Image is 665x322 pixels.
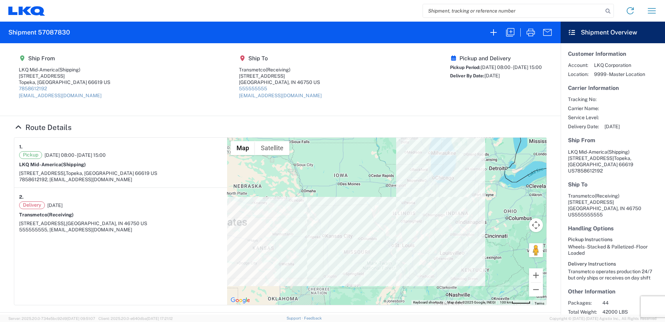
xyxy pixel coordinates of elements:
div: Transmetco [239,67,322,73]
span: [DATE] [47,202,63,208]
h5: Carrier Information [568,85,658,91]
span: Packages: [568,300,597,306]
a: Open this area in Google Maps (opens a new window) [229,296,252,305]
span: 555555555 [575,212,603,217]
span: Map data ©2025 Google, INEGI [447,300,496,304]
span: [STREET_ADDRESS], [19,170,66,176]
strong: LKQ Mid-America [19,162,86,167]
h5: Ship To [239,55,322,62]
strong: 1. [19,143,23,151]
div: Transmetco operates production 24/7 but only ships or receives on day shift [568,268,658,281]
address: Topeka, [GEOGRAPHIC_DATA] 66619 US [568,149,658,174]
span: (Receiving) [47,212,74,217]
button: Zoom in [529,268,543,282]
a: [EMAIL_ADDRESS][DOMAIN_NAME] [19,93,102,98]
h5: Ship From [568,137,658,144]
a: Feedback [304,316,322,320]
span: Tracking No: [568,96,599,102]
span: (Shipping) [61,162,86,167]
span: [DATE] 08:00 - [DATE] 15:00 [481,64,542,70]
h2: Shipment 57087830 [8,28,70,37]
h6: Pickup Instructions [568,237,658,243]
span: Deliver By Date: [450,73,484,78]
a: 7858612192 [19,86,47,91]
input: Shipment, tracking or reference number [423,4,603,17]
span: [STREET_ADDRESS] [568,155,614,161]
span: [DATE] [604,123,620,130]
h5: Customer Information [568,51,658,57]
h5: Ship To [568,181,658,188]
span: Delivery [19,201,45,209]
address: [GEOGRAPHIC_DATA], IN 46750 US [568,193,658,218]
button: Drag Pegman onto the map to open Street View [529,243,543,257]
a: Support [287,316,304,320]
span: (Receiving) [595,193,619,199]
div: LKQ Mid-America [19,67,110,73]
button: Show street map [231,141,255,155]
button: Map Scale: 100 km per 50 pixels [498,300,532,305]
div: [STREET_ADDRESS] [239,73,322,79]
div: [STREET_ADDRESS] [19,73,110,79]
h5: Handling Options [568,225,658,232]
button: Show satellite imagery [255,141,289,155]
span: Client: 2025.20.0-e640dba [98,316,173,321]
span: (Receiving) [266,67,290,72]
span: [DATE] 08:00 - [DATE] 15:00 [45,152,106,158]
h5: Ship From [19,55,110,62]
span: [STREET_ADDRESS], [19,221,66,226]
header: Shipment Overview [561,22,665,43]
span: Copyright © [DATE]-[DATE] Agistix Inc., All Rights Reserved [550,315,657,322]
span: LKQ Mid-America [568,149,607,155]
span: Server: 2025.20.0-734e5bc92d9 [8,316,95,321]
div: Wheels - Stacked & Palletized - Floor Loaded [568,244,658,256]
span: [GEOGRAPHIC_DATA], IN 46750 US [66,221,147,226]
span: Account: [568,62,588,68]
a: [EMAIL_ADDRESS][DOMAIN_NAME] [239,93,322,98]
strong: Transmetco [19,212,74,217]
span: 9999 - Master Location [594,71,645,77]
span: Location: [568,71,588,77]
div: 7858612192, [EMAIL_ADDRESS][DOMAIN_NAME] [19,176,222,183]
span: Pickup [19,151,42,159]
span: 42000 LBS [602,309,662,315]
span: [DATE] 17:21:12 [147,316,173,321]
span: Transmetco [STREET_ADDRESS] [568,193,619,205]
span: [DATE] [484,73,500,78]
span: 44 [602,300,662,306]
a: Terms [535,301,544,305]
button: Zoom out [529,283,543,297]
span: (Shipping) [607,149,630,155]
span: LKQ Corporation [594,62,645,68]
strong: 2. [19,193,24,201]
a: 555555555 [239,86,267,91]
h5: Pickup and Delivery [450,55,542,62]
span: Pickup Period: [450,65,481,70]
div: [GEOGRAPHIC_DATA], IN 46750 US [239,79,322,85]
img: Google [229,296,252,305]
span: Delivery Date: [568,123,599,130]
div: Topeka, [GEOGRAPHIC_DATA] 66619 US [19,79,110,85]
span: Topeka, [GEOGRAPHIC_DATA] 66619 US [66,170,157,176]
span: [DATE] 09:51:07 [67,316,95,321]
span: (Shipping) [58,67,80,72]
a: Hide Details [14,123,72,132]
h5: Other Information [568,288,658,295]
button: Keyboard shortcuts [413,300,443,305]
span: Carrier Name: [568,105,599,112]
h6: Delivery Instructions [568,261,658,267]
span: 7858612192 [575,168,603,174]
div: 555555555, [EMAIL_ADDRESS][DOMAIN_NAME] [19,227,222,233]
span: Total Weight: [568,309,597,315]
span: 100 km [500,300,512,304]
span: Service Level: [568,114,599,121]
button: Map camera controls [529,218,543,232]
